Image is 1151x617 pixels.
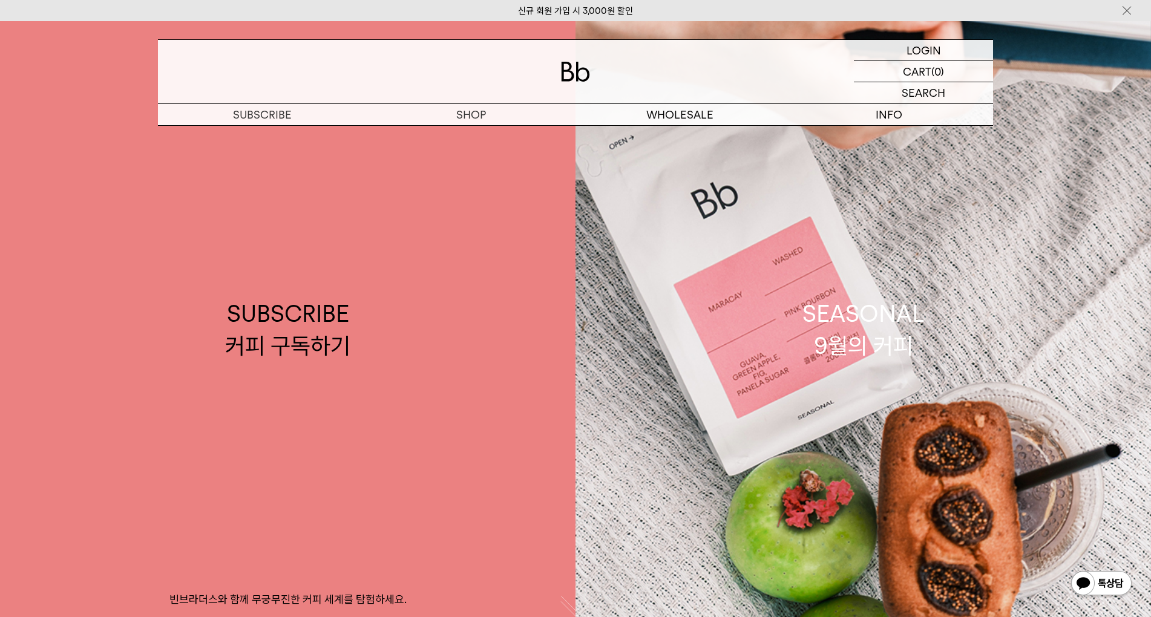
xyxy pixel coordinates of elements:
a: 신규 회원 가입 시 3,000원 할인 [518,5,633,16]
div: SUBSCRIBE 커피 구독하기 [225,298,350,362]
p: CART [903,61,931,82]
a: LOGIN [854,40,993,61]
p: INFO [784,104,993,125]
div: SEASONAL 9월의 커피 [802,298,925,362]
p: SEARCH [902,82,945,103]
img: 카카오톡 채널 1:1 채팅 버튼 [1070,570,1133,599]
img: 로고 [561,62,590,82]
a: CART (0) [854,61,993,82]
a: SUBSCRIBE [158,104,367,125]
p: (0) [931,61,944,82]
p: LOGIN [907,40,941,60]
a: SHOP [367,104,575,125]
p: WHOLESALE [575,104,784,125]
